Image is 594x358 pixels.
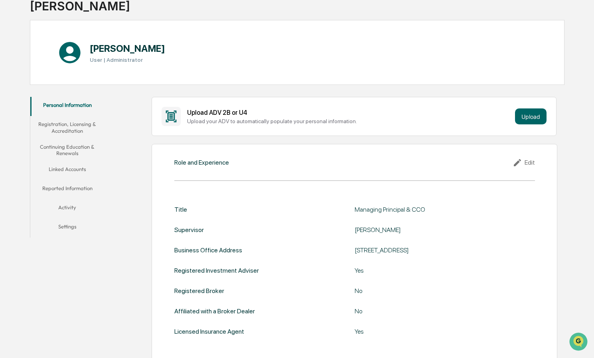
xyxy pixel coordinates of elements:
[136,63,145,73] button: Start new chat
[174,328,244,335] div: Licensed Insurance Agent
[30,180,105,199] button: Reported Information
[30,116,105,139] button: Registration, Licensing & Accreditation
[30,161,105,180] button: Linked Accounts
[355,287,535,295] div: No
[174,226,204,234] div: Supervisor
[8,116,14,123] div: 🔎
[513,158,535,167] div: Edit
[8,17,145,30] p: How can we help?
[30,97,105,238] div: secondary tabs example
[79,135,97,141] span: Pylon
[16,116,50,124] span: Data Lookup
[515,108,547,124] button: Upload
[8,61,22,75] img: 1746055101610-c473b297-6a78-478c-a979-82029cc54cd1
[30,139,105,161] button: Continuing Education & Renewals
[66,100,99,108] span: Attestations
[174,206,187,213] div: Title
[568,332,590,353] iframe: Open customer support
[174,159,229,166] div: Role and Experience
[355,267,535,274] div: Yes
[30,218,105,238] button: Settings
[355,206,535,213] div: Managing Principal & CCO
[355,226,535,234] div: [PERSON_NAME]
[58,101,64,108] div: 🗄️
[174,287,224,295] div: Registered Broker
[5,97,55,112] a: 🖐️Preclearance
[174,267,259,274] div: Registered Investment Adviser
[27,61,131,69] div: Start new chat
[174,246,242,254] div: Business Office Address
[16,100,51,108] span: Preclearance
[90,57,165,63] h3: User | Administrator
[187,118,511,124] div: Upload your ADV to automatically populate your personal information.
[8,101,14,108] div: 🖐️
[55,97,102,112] a: 🗄️Attestations
[56,135,97,141] a: Powered byPylon
[355,246,535,254] div: [STREET_ADDRESS]
[27,69,101,75] div: We're available if you need us!
[90,43,165,54] h1: [PERSON_NAME]
[355,328,535,335] div: Yes
[30,97,105,116] button: Personal Information
[355,307,535,315] div: No
[174,307,255,315] div: Affiliated with a Broker Dealer
[187,109,511,116] div: Upload ADV 2B or U4
[5,112,53,127] a: 🔎Data Lookup
[30,199,105,218] button: Activity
